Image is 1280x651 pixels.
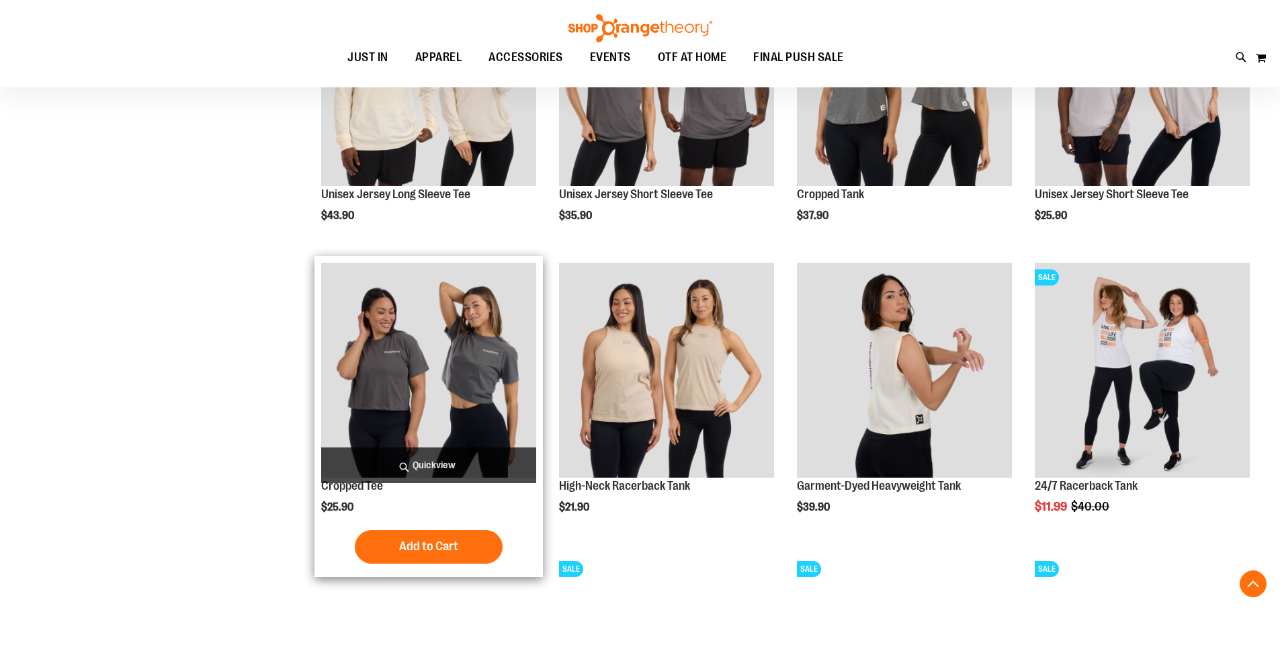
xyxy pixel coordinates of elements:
[1028,256,1256,548] div: product
[1035,263,1250,478] img: 24/7 Racerback Tank
[797,479,961,492] a: Garment-Dyed Heavyweight Tank
[321,187,470,201] a: Unisex Jersey Long Sleeve Tee
[559,479,690,492] a: High-Neck Racerback Tank
[1035,500,1069,513] span: $11.99
[488,42,563,73] span: ACCESSORIES
[753,42,844,73] span: FINAL PUSH SALE
[1035,263,1250,480] a: 24/7 Racerback TankSALE
[797,187,864,201] a: Cropped Tank
[559,501,591,513] span: $21.90
[321,501,355,513] span: $25.90
[644,42,740,73] a: OTF AT HOME
[1035,187,1189,201] a: Unisex Jersey Short Sleeve Tee
[797,263,1012,480] a: Garment-Dyed Heavyweight Tank
[321,210,356,222] span: $43.90
[559,263,774,478] img: OTF Womens CVC Racerback Tank Tan
[797,501,832,513] span: $39.90
[797,263,1012,478] img: Garment-Dyed Heavyweight Tank
[402,42,476,73] a: APPAREL
[334,42,402,73] a: JUST IN
[415,42,462,73] span: APPAREL
[559,561,583,577] span: SALE
[321,263,536,478] img: OTF Womens Crop Tee Grey
[314,256,543,577] div: product
[559,187,713,201] a: Unisex Jersey Short Sleeve Tee
[740,42,857,73] a: FINAL PUSH SALE
[590,42,631,73] span: EVENTS
[797,210,830,222] span: $37.90
[321,263,536,480] a: OTF Womens Crop Tee Grey
[1240,570,1267,597] button: Back To Top
[1071,500,1111,513] span: $40.00
[321,447,536,483] a: Quickview
[1035,269,1059,286] span: SALE
[559,263,774,480] a: OTF Womens CVC Racerback Tank Tan
[475,42,577,73] a: ACCESSORIES
[566,14,714,42] img: Shop Orangetheory
[1035,479,1138,492] a: 24/7 Racerback Tank
[399,539,458,554] span: Add to Cart
[321,479,383,492] a: Cropped Tee
[1035,561,1059,577] span: SALE
[355,530,503,564] button: Add to Cart
[552,256,781,548] div: product
[347,42,388,73] span: JUST IN
[577,42,644,73] a: EVENTS
[658,42,727,73] span: OTF AT HOME
[790,256,1019,548] div: product
[797,561,821,577] span: SALE
[1035,210,1069,222] span: $25.90
[559,210,594,222] span: $35.90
